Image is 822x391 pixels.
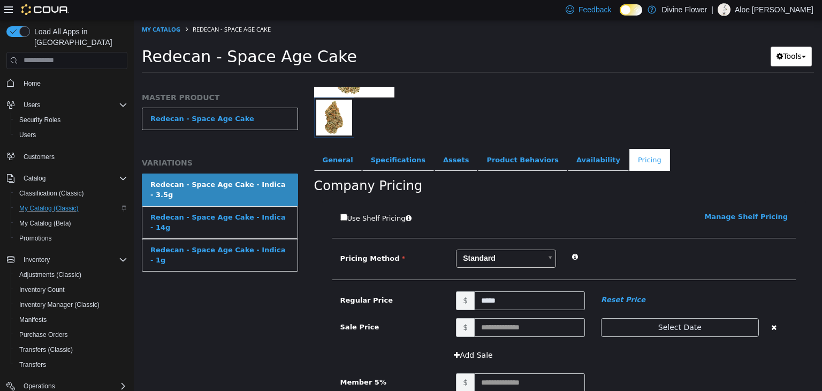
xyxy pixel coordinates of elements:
span: Customers [24,153,55,161]
button: Customers [2,149,132,164]
a: Security Roles [15,114,65,126]
span: Purchase Orders [15,328,127,341]
span: Inventory Manager (Classic) [15,298,127,311]
span: Regular Price [207,276,259,284]
span: Catalog [24,174,45,183]
span: Member 5% [207,358,253,366]
a: Assets [301,129,344,152]
h2: Company Pricing [180,158,289,175]
span: Adjustments (Classic) [15,268,127,281]
span: Manifests [19,315,47,324]
span: Users [24,101,40,109]
span: Transfers [19,360,46,369]
button: Classification (Classic) [11,186,132,201]
span: Promotions [15,232,127,245]
button: Home [2,76,132,91]
a: Inventory Count [15,283,69,296]
a: My Catalog (Classic) [15,202,83,215]
p: Aloe [PERSON_NAME] [735,3,813,16]
a: Standard [322,230,422,248]
span: My Catalog (Beta) [19,219,71,228]
a: Manifests [15,313,51,326]
img: Cova [21,4,69,15]
span: Users [15,129,127,141]
button: Adjustments (Classic) [11,267,132,282]
span: Catalog [19,172,127,185]
button: My Catalog (Classic) [11,201,132,216]
span: Purchase Orders [19,330,68,339]
button: Inventory [2,252,132,267]
span: Use Shelf Pricing [214,194,272,202]
span: My Catalog (Beta) [15,217,127,230]
span: $ [322,272,340,290]
span: Manifests [15,313,127,326]
em: Reset Price [467,276,512,284]
span: Inventory [24,255,50,264]
p: Divine Flower [661,3,707,16]
a: General [180,129,228,152]
span: Classification (Classic) [19,189,84,198]
span: Users [19,99,127,111]
span: Classification (Classic) [15,187,127,200]
button: My Catalog (Beta) [11,216,132,231]
span: My Catalog (Classic) [19,204,79,213]
button: Users [11,127,132,142]
span: Home [19,77,127,90]
a: Inventory Manager (Classic) [15,298,104,311]
button: Inventory Count [11,282,132,297]
div: Redecan - Space Age Cake - Indica - 1g [17,225,156,246]
a: Transfers (Classic) [15,343,77,356]
span: Security Roles [19,116,60,124]
a: Adjustments (Classic) [15,268,86,281]
span: Transfers (Classic) [19,345,73,354]
a: Transfers [15,358,50,371]
div: Aloe Samuels [718,3,730,16]
a: Pricing [496,129,536,152]
span: My Catalog (Classic) [15,202,127,215]
button: Tools [637,27,678,47]
span: Users [19,131,36,139]
input: Use Shelf Pricing [207,194,214,201]
button: Purchase Orders [11,327,132,342]
span: Inventory Count [19,285,65,294]
button: Transfers [11,357,132,372]
a: Manage Shelf Pricing [570,193,654,201]
a: Specifications [229,129,300,152]
span: Load All Apps in [GEOGRAPHIC_DATA] [30,26,127,48]
button: Add Sale [314,326,365,345]
a: Promotions [15,232,56,245]
span: Redecan - Space Age Cake [59,5,137,13]
button: Transfers (Classic) [11,342,132,357]
span: Security Roles [15,114,127,126]
div: Redecan - Space Age Cake - Indica - 14g [17,192,156,213]
span: Standard [323,230,408,247]
input: Dark Mode [620,4,642,16]
span: $ [322,354,340,372]
button: Security Roles [11,112,132,127]
h5: VARIATIONS [8,138,164,148]
a: Purchase Orders [15,328,72,341]
button: Manifests [11,312,132,327]
span: Sale Price [207,303,246,311]
span: Transfers (Classic) [15,343,127,356]
button: Inventory [19,253,54,266]
a: My Catalog (Beta) [15,217,75,230]
span: Home [24,79,41,88]
span: Inventory Count [15,283,127,296]
button: Catalog [2,171,132,186]
p: | [711,3,713,16]
span: Inventory Manager (Classic) [19,300,100,309]
a: Users [15,129,40,141]
button: Users [2,97,132,112]
span: Operations [24,382,55,390]
span: Transfers [15,358,127,371]
div: Redecan - Space Age Cake - Indica - 3.5g [17,160,156,181]
a: Redecan - Space Age Cake [8,88,164,110]
span: Adjustments (Classic) [19,270,81,279]
a: Availability [434,129,495,152]
a: Home [19,77,45,90]
span: $ [322,298,340,317]
button: Inventory Manager (Classic) [11,297,132,312]
span: Pricing Method [207,235,272,243]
